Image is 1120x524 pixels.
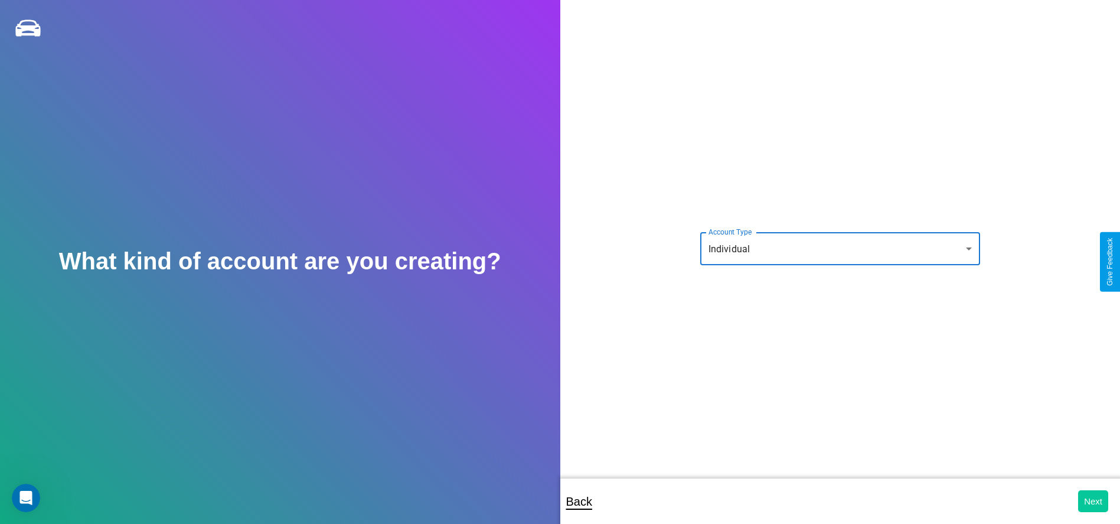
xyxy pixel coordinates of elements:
[12,484,40,512] iframe: Intercom live chat
[700,232,980,265] div: Individual
[59,248,501,275] h2: What kind of account are you creating?
[566,491,592,512] p: Back
[708,227,752,237] label: Account Type
[1078,490,1108,512] button: Next
[1106,238,1114,286] div: Give Feedback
